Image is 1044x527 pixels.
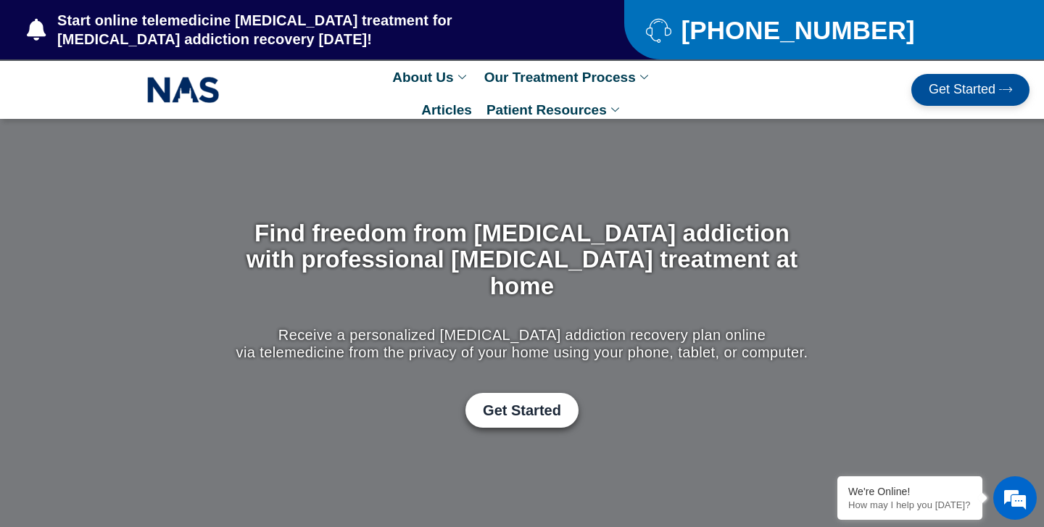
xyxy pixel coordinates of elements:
a: Articles [414,94,479,126]
img: NAS_email_signature-removebg-preview.png [147,73,220,107]
a: About Us [385,61,476,94]
h1: Find freedom from [MEDICAL_DATA] addiction with professional [MEDICAL_DATA] treatment at home [233,220,812,299]
a: Get Started [465,393,579,428]
p: How may I help you today? [848,499,971,510]
span: Start online telemedicine [MEDICAL_DATA] treatment for [MEDICAL_DATA] addiction recovery [DATE]! [54,11,566,49]
a: Start online telemedicine [MEDICAL_DATA] treatment for [MEDICAL_DATA] addiction recovery [DATE]! [27,11,566,49]
a: Our Treatment Process [477,61,659,94]
p: Receive a personalized [MEDICAL_DATA] addiction recovery plan online via telemedicine from the pr... [233,326,812,361]
span: Get Started [483,402,561,419]
div: We're Online! [848,486,971,497]
a: [PHONE_NUMBER] [646,17,996,43]
div: Get Started with Suboxone Treatment by filling-out this new patient packet form [233,393,812,428]
span: Get Started [929,83,995,97]
span: [PHONE_NUMBER] [677,21,914,39]
a: Patient Resources [479,94,630,126]
a: Get Started [911,74,1029,106]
